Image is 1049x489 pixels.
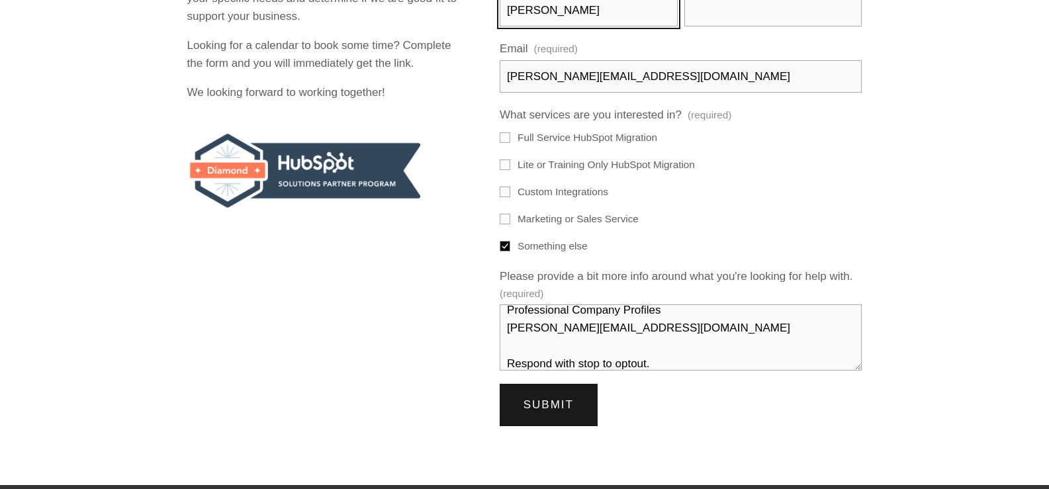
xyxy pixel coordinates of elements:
p: We looking forward to working together! [187,83,465,101]
span: Email [500,40,528,58]
span: Something else [518,238,587,254]
input: Full Service HubSpot Migration [500,132,510,143]
button: SubmitSubmit [500,384,598,426]
span: (required) [500,286,543,302]
input: Lite or Training Only HubSpot Migration [500,159,510,170]
span: Custom Integrations [518,184,608,200]
span: Marketing or Sales Service [518,211,639,227]
span: What services are you interested in? [500,106,682,124]
span: Submit [524,398,574,411]
textarea: Wikipedia is considered to be the World’s most significant tool for reference material. The Wiki ... [500,304,862,371]
input: Custom Integrations [500,187,510,197]
p: Looking for a calendar to book some time? Complete the form and you will immediately get the link. [187,36,465,72]
span: Full Service HubSpot Migration [518,130,657,146]
span: Please provide a bit more info around what you're looking for help with. [500,267,852,285]
input: Something else [500,241,510,251]
span: Lite or Training Only HubSpot Migration [518,157,695,173]
span: (required) [534,41,578,57]
span: (required) [688,107,731,123]
input: Marketing or Sales Service [500,214,510,224]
